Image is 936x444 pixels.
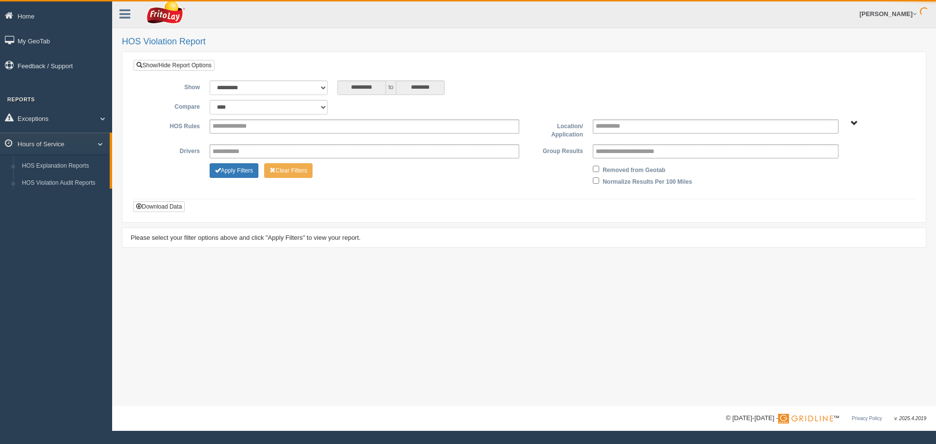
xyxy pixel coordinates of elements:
label: Normalize Results Per 100 Miles [603,175,692,187]
button: Change Filter Options [210,163,258,178]
label: Removed from Geotab [603,163,665,175]
label: Compare [141,100,205,112]
button: Change Filter Options [264,163,312,178]
label: Drivers [141,144,205,156]
img: Gridline [778,414,833,424]
label: Show [141,80,205,92]
button: Download Data [133,201,185,212]
span: v. 2025.4.2019 [895,416,926,421]
label: HOS Rules [141,119,205,131]
span: Please select your filter options above and click "Apply Filters" to view your report. [131,234,361,241]
div: © [DATE]-[DATE] - ™ [726,413,926,424]
h2: HOS Violation Report [122,37,926,47]
label: Group Results [524,144,588,156]
a: Privacy Policy [852,416,882,421]
a: HOS Violation Audit Reports [18,174,110,192]
a: Show/Hide Report Options [134,60,214,71]
span: to [386,80,396,95]
a: HOS Explanation Reports [18,157,110,175]
label: Location/ Application [524,119,588,139]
